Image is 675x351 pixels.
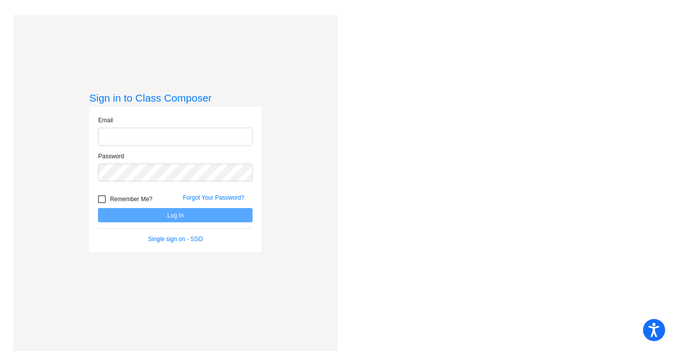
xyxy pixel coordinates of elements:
span: Remember Me? [110,193,152,205]
label: Email [98,116,113,125]
label: Password [98,152,124,161]
a: Forgot Your Password? [183,194,244,201]
button: Log In [98,208,253,222]
h3: Sign in to Class Composer [89,92,261,104]
a: Single sign on - SSO [148,236,203,243]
